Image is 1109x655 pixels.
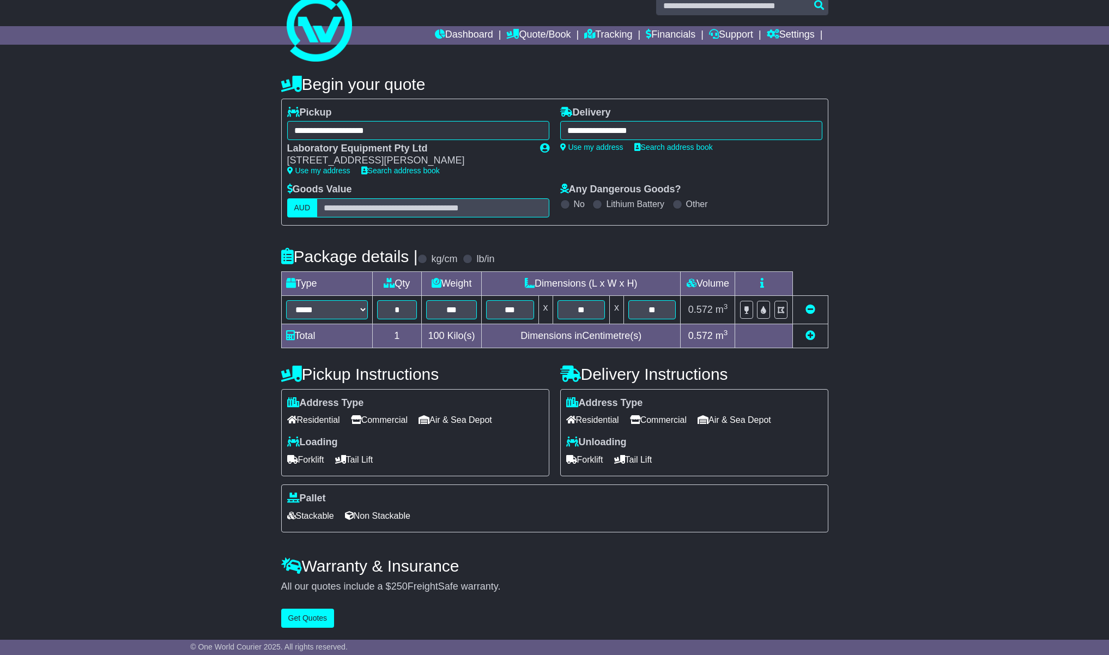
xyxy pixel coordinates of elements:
div: All our quotes include a $ FreightSafe warranty. [281,581,828,593]
label: lb/in [476,253,494,265]
label: Address Type [566,397,643,409]
span: m [716,304,728,315]
a: Search address book [634,143,713,151]
label: Any Dangerous Goods? [560,184,681,196]
a: Tracking [584,26,632,45]
span: Forklift [287,451,324,468]
label: Other [686,199,708,209]
label: No [574,199,585,209]
a: Remove this item [805,304,815,315]
div: [STREET_ADDRESS][PERSON_NAME] [287,155,529,167]
label: Pallet [287,493,326,505]
label: Delivery [560,107,611,119]
td: Dimensions (L x W x H) [482,271,681,295]
h4: Begin your quote [281,75,828,93]
span: Forklift [566,451,603,468]
h4: Delivery Instructions [560,365,828,383]
label: Unloading [566,436,627,448]
a: Settings [767,26,815,45]
span: 100 [428,330,445,341]
span: Tail Lift [335,451,373,468]
td: x [538,295,553,324]
td: Type [281,271,372,295]
label: Pickup [287,107,332,119]
h4: Warranty & Insurance [281,557,828,575]
span: Stackable [287,507,334,524]
div: Laboratory Equipment Pty Ltd [287,143,529,155]
td: Qty [372,271,422,295]
span: Non Stackable [345,507,410,524]
a: Financials [646,26,695,45]
span: Commercial [630,411,687,428]
button: Get Quotes [281,609,335,628]
span: © One World Courier 2025. All rights reserved. [190,642,348,651]
a: Use my address [560,143,623,151]
sup: 3 [724,329,728,337]
td: Weight [422,271,482,295]
a: Search address book [361,166,440,175]
label: Loading [287,436,338,448]
label: Address Type [287,397,364,409]
h4: Package details | [281,247,418,265]
span: 250 [391,581,408,592]
span: 0.572 [688,304,713,315]
span: Air & Sea Depot [698,411,771,428]
label: AUD [287,198,318,217]
td: Kilo(s) [422,324,482,348]
td: Total [281,324,372,348]
span: Air & Sea Depot [419,411,492,428]
span: 0.572 [688,330,713,341]
a: Add new item [805,330,815,341]
td: Dimensions in Centimetre(s) [482,324,681,348]
td: x [609,295,623,324]
a: Support [709,26,753,45]
span: Residential [287,411,340,428]
span: m [716,330,728,341]
td: Volume [681,271,735,295]
label: kg/cm [431,253,457,265]
span: Tail Lift [614,451,652,468]
a: Use my address [287,166,350,175]
td: 1 [372,324,422,348]
label: Lithium Battery [606,199,664,209]
a: Quote/Book [506,26,571,45]
a: Dashboard [435,26,493,45]
span: Residential [566,411,619,428]
span: Commercial [351,411,408,428]
sup: 3 [724,302,728,311]
label: Goods Value [287,184,352,196]
h4: Pickup Instructions [281,365,549,383]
